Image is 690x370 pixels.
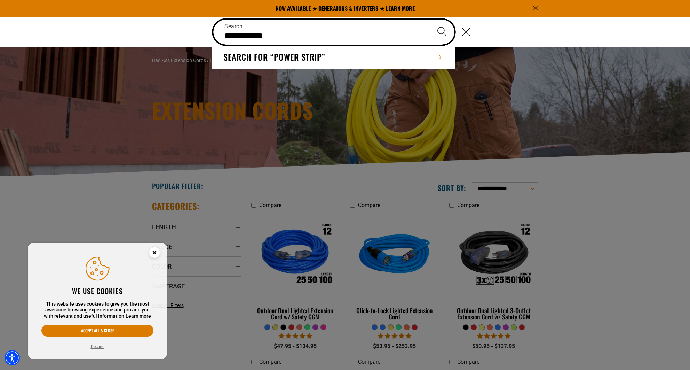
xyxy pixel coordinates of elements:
div: Accessibility Menu [5,350,20,365]
button: Close [455,20,477,44]
aside: Cookie Consent [28,243,167,359]
a: This website uses cookies to give you the most awesome browsing experience and provide you with r... [126,313,151,319]
button: Search [430,20,454,44]
button: Accept all & close [41,325,153,337]
p: This website uses cookies to give you the most awesome browsing experience and provide you with r... [41,301,153,319]
button: Close this option [142,243,167,264]
button: Decline [89,343,106,350]
button: Search for “power strip” [212,46,455,69]
h2: We use cookies [41,286,153,295]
